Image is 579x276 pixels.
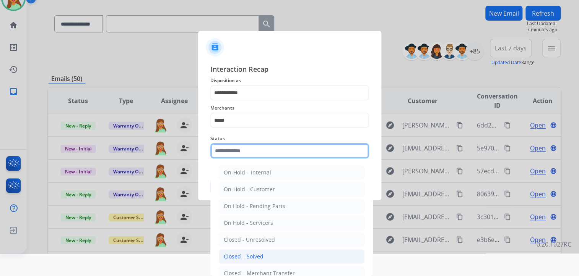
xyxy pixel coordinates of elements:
img: contactIcon [206,38,224,56]
div: On Hold - Pending Parts [224,202,285,210]
div: On-Hold – Internal [224,169,271,176]
p: 0.20.1027RC [537,240,571,249]
div: On Hold - Servicers [224,219,273,227]
span: Disposition as [210,76,369,85]
div: Closed - Unresolved [224,236,275,244]
span: Interaction Recap [210,64,369,76]
span: Merchants [210,103,369,113]
span: Status [210,134,369,143]
div: On-Hold - Customer [224,186,275,193]
div: Closed – Solved [224,253,263,260]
